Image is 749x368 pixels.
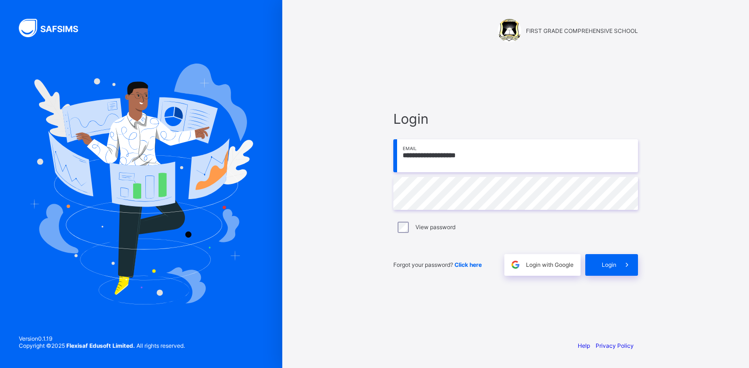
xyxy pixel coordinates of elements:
span: Login [393,111,638,127]
a: Privacy Policy [596,342,634,349]
img: google.396cfc9801f0270233282035f929180a.svg [510,259,521,270]
span: Forgot your password? [393,261,482,268]
label: View password [415,224,455,231]
strong: Flexisaf Edusoft Limited. [66,342,135,349]
a: Click here [454,261,482,268]
span: Copyright © 2025 All rights reserved. [19,342,185,349]
span: FIRST GRADE COMPREHENSIVE SCHOOL [526,27,638,34]
span: Version 0.1.19 [19,335,185,342]
span: Login with Google [526,261,574,268]
img: Hero Image [29,64,253,304]
a: Help [578,342,590,349]
span: Login [602,261,616,268]
img: SAFSIMS Logo [19,19,89,37]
